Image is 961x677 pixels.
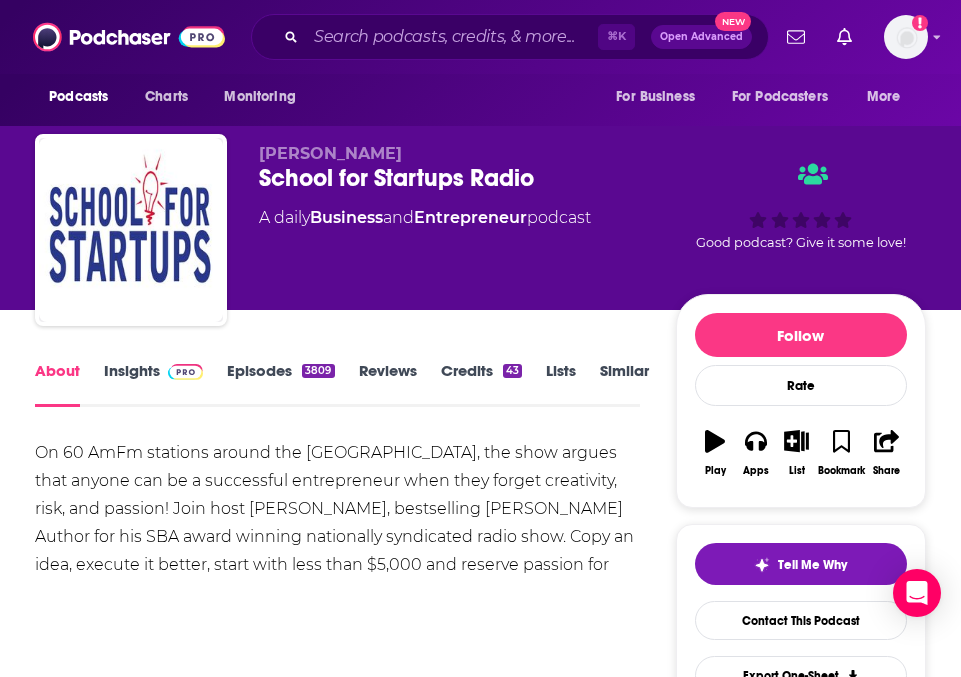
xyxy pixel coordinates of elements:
[132,78,200,116] a: Charts
[39,138,223,322] img: School for Startups Radio
[696,235,906,250] span: Good podcast? Give it some love!
[732,83,828,111] span: For Podcasters
[719,78,857,116] button: open menu
[651,25,752,49] button: Open AdvancedNew
[893,569,941,617] div: Open Intercom Messenger
[695,313,907,357] button: Follow
[168,364,203,380] img: Podchaser Pro
[310,208,383,227] a: Business
[743,465,769,477] div: Apps
[829,20,860,54] a: Show notifications dropdown
[705,465,726,477] div: Play
[660,32,743,42] span: Open Advanced
[736,417,777,489] button: Apps
[873,465,900,477] div: Share
[715,12,751,31] span: New
[789,465,805,477] div: List
[602,78,720,116] button: open menu
[441,361,522,407] a: Credits43
[35,361,80,407] a: About
[33,18,225,56] img: Podchaser - Follow, Share and Rate Podcasts
[616,83,695,111] span: For Business
[866,417,907,489] button: Share
[35,439,640,607] div: On 60 AmFm stations around the [GEOGRAPHIC_DATA], the show argues that anyone can be a successful...
[695,543,907,585] button: tell me why sparkleTell Me Why
[145,83,188,111] span: Charts
[600,361,649,407] a: Similar
[867,83,901,111] span: More
[695,365,907,406] div: Rate
[414,208,527,227] a: Entrepreneur
[598,24,635,50] span: ⌘ K
[306,21,598,53] input: Search podcasts, credits, & more...
[912,15,928,31] svg: Add a profile image
[49,83,108,111] span: Podcasts
[259,144,402,163] span: [PERSON_NAME]
[776,417,817,489] button: List
[546,361,576,407] a: Lists
[754,557,770,573] img: tell me why sparkle
[695,417,736,489] button: Play
[224,83,295,111] span: Monitoring
[302,364,334,378] div: 3809
[210,78,321,116] button: open menu
[104,361,203,407] a: InsightsPodchaser Pro
[884,15,928,59] span: Logged in as megcassidy
[259,206,591,230] div: A daily podcast
[778,557,847,573] span: Tell Me Why
[359,361,417,407] a: Reviews
[676,144,926,268] div: Good podcast? Give it some love!
[884,15,928,59] button: Show profile menu
[817,417,866,489] button: Bookmark
[695,601,907,640] a: Contact This Podcast
[884,15,928,59] img: User Profile
[251,14,769,60] div: Search podcasts, credits, & more...
[818,465,865,477] div: Bookmark
[853,78,926,116] button: open menu
[779,20,813,54] a: Show notifications dropdown
[227,361,334,407] a: Episodes3809
[503,364,522,378] div: 43
[383,208,414,227] span: and
[35,78,134,116] button: open menu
